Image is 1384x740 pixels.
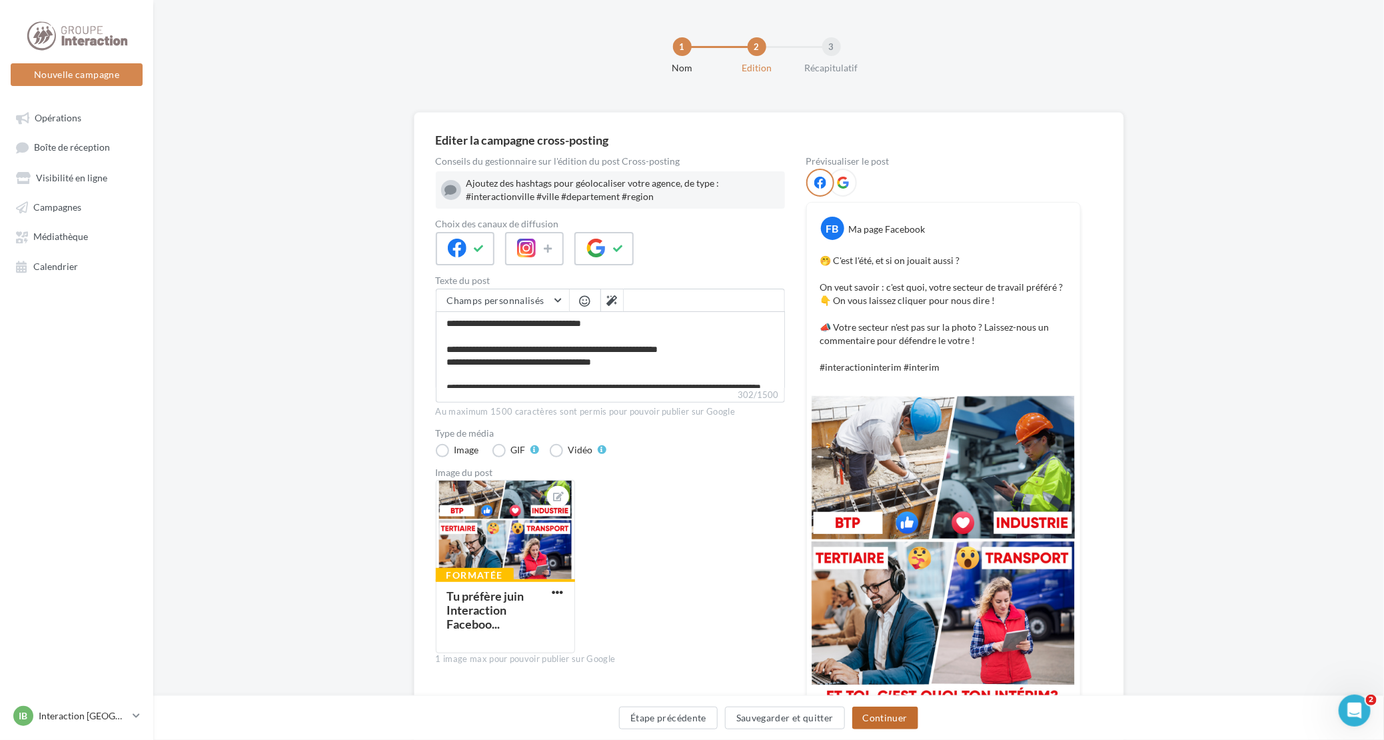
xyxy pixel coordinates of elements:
[436,388,785,403] label: 302/1500
[436,157,785,166] div: Conseils du gestionnaire sur l'édition du post Cross-posting
[436,289,569,312] button: Champs personnalisés
[19,709,28,723] span: IB
[33,231,88,243] span: Médiathèque
[511,445,526,455] div: GIF
[849,223,926,236] div: Ma page Facebook
[568,445,593,455] div: Vidéo
[748,37,766,56] div: 2
[806,157,1081,166] div: Prévisualiser le post
[714,61,800,75] div: Edition
[436,406,785,418] div: Au maximum 1500 caractères sont permis pour pouvoir publier sur Google
[820,254,1067,374] p: 🤭 C'est l'été, et si on jouait aussi ? On veut savoir : c'est quoi, votre secteur de travail préf...
[8,195,145,219] a: Campagnes
[725,707,845,729] button: Sauvegarder et quitter
[447,589,524,631] div: Tu préfère juin Interaction Faceboo...
[436,429,785,438] label: Type de média
[1339,695,1371,727] iframe: Intercom live chat
[436,568,514,583] div: Formatée
[454,445,479,455] div: Image
[436,276,785,285] label: Texte du post
[36,172,107,183] span: Visibilité en ligne
[789,61,874,75] div: Récapitulatif
[436,468,785,477] div: Image du post
[11,703,143,729] a: IB Interaction [GEOGRAPHIC_DATA]
[447,295,544,306] span: Champs personnalisés
[673,37,692,56] div: 1
[466,177,780,203] div: Ajoutez des hashtags pour géolocaliser votre agence, de type : #interactionville #ville #departem...
[8,224,145,248] a: Médiathèque
[33,201,81,213] span: Campagnes
[34,142,110,153] span: Boîte de réception
[436,134,609,146] div: Editer la campagne cross-posting
[8,105,145,129] a: Opérations
[8,165,145,189] a: Visibilité en ligne
[1366,695,1377,705] span: 2
[821,217,844,240] div: FB
[852,707,918,729] button: Continuer
[8,135,145,159] a: Boîte de réception
[33,261,78,272] span: Calendrier
[822,37,841,56] div: 3
[35,112,81,123] span: Opérations
[619,707,718,729] button: Étape précédente
[436,219,785,229] label: Choix des canaux de diffusion
[640,61,725,75] div: Nom
[436,653,785,665] div: 1 image max pour pouvoir publier sur Google
[39,709,127,723] p: Interaction [GEOGRAPHIC_DATA]
[8,254,145,278] a: Calendrier
[11,63,143,86] button: Nouvelle campagne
